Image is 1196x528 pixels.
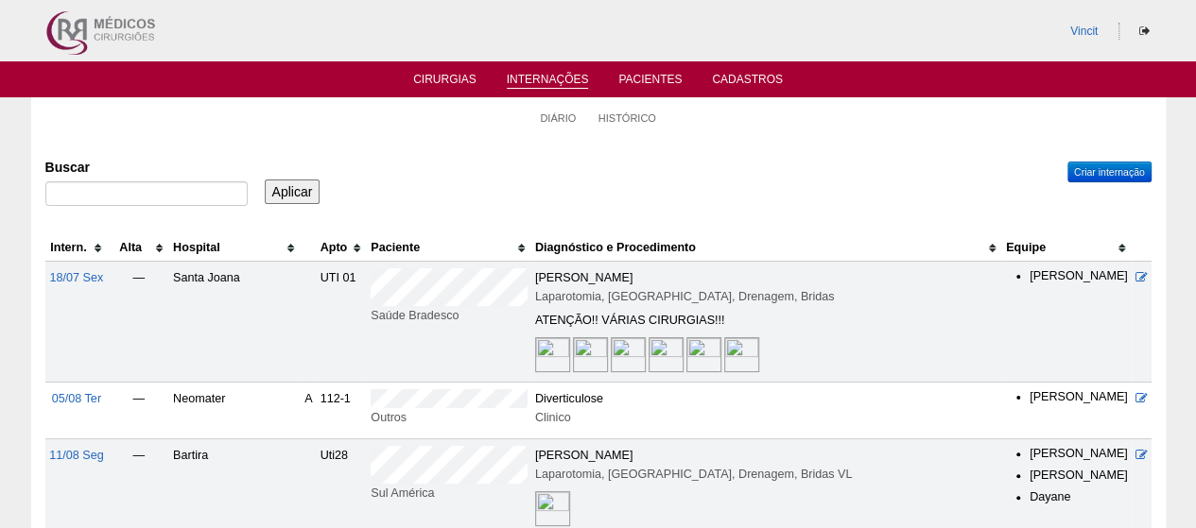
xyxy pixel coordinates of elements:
th: Diagnóstico e Procedimento [531,234,1002,262]
div: Diverticulose [535,389,998,408]
a: 11/08 Seg [49,449,103,462]
a: Editar [1135,271,1148,284]
div: [PERSON_NAME] [535,268,998,287]
th: Alta [108,234,169,262]
td: — [108,383,169,439]
div: Clinico [535,408,998,427]
li: [PERSON_NAME] [1030,446,1128,463]
td: A [301,383,316,439]
a: Diário [540,111,576,125]
li: [PERSON_NAME] [1030,389,1128,406]
td: 112-1 [317,383,368,439]
th: Intern. [45,234,109,262]
div: Laparotomia, [GEOGRAPHIC_DATA], Drenagem, Bridas [535,287,998,306]
th: Apto [317,234,368,262]
a: Vincit [1070,25,1098,38]
div: Laparotomia, [GEOGRAPHIC_DATA], Drenagem, Bridas VL [535,465,998,484]
div: Saúde Bradesco [371,306,528,325]
td: Neomater [169,383,301,439]
a: Histórico [598,111,656,125]
input: Aplicar [265,179,321,204]
th: Hospital [169,234,301,262]
a: Criar internação [1067,162,1152,182]
th: Equipe [1002,234,1132,262]
li: [PERSON_NAME] [1030,468,1128,485]
div: [PERSON_NAME] [535,446,998,465]
i: Sair [1139,26,1150,37]
th: Paciente [367,234,531,262]
a: Internações [507,73,589,89]
div: Outros [371,408,528,427]
td: Santa Joana [169,262,301,383]
a: 05/08 Ter [52,392,101,405]
div: ATENÇÃO!! VÁRIAS CIRURGIAS!!! [535,311,998,330]
td: UTI 01 [317,262,368,383]
a: Editar [1135,449,1148,462]
input: Digite os termos que você deseja procurar. [45,181,248,206]
li: [PERSON_NAME] [1030,268,1128,285]
a: 18/07 Sex [50,271,104,284]
a: Cirurgias [413,73,477,92]
a: Editar [1135,392,1148,405]
li: Dayane [1030,489,1128,506]
a: Cadastros [712,73,783,92]
label: Buscar [45,158,248,177]
div: Sul América [371,484,528,502]
td: — [108,262,169,383]
a: Pacientes [618,73,682,92]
